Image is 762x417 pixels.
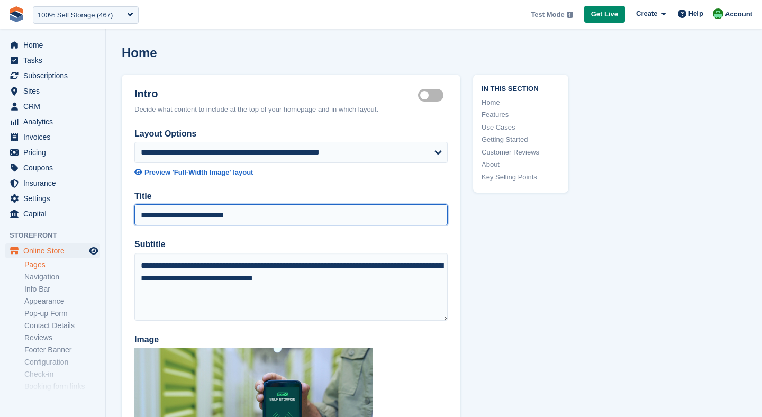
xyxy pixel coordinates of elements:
span: Settings [23,191,87,206]
label: Hero section active [418,95,448,96]
a: menu [5,84,100,98]
a: Footer Banner [24,345,100,355]
a: menu [5,53,100,68]
a: menu [5,206,100,221]
a: Booking form links [24,382,100,392]
a: menu [5,68,100,83]
a: menu [5,99,100,114]
a: Appearance [24,296,100,306]
span: Invoices [23,130,87,144]
a: About [482,159,560,170]
span: Insurance [23,176,87,191]
span: Capital [23,206,87,221]
span: Pricing [23,145,87,160]
a: menu [5,176,100,191]
span: Create [636,8,657,19]
span: Home [23,38,87,52]
img: Laura Carlisle [713,8,723,19]
label: Subtitle [134,238,448,251]
a: Navigation [24,272,100,282]
a: menu [5,130,100,144]
div: Decide what content to include at the top of your homepage and in which layout. [134,104,448,115]
label: Layout Options [134,128,448,140]
a: Pages [24,260,100,270]
a: Preview 'Full-Width Image' layout [134,167,448,178]
span: Analytics [23,114,87,129]
img: stora-icon-8386f47178a22dfd0bd8f6a31ec36ba5ce8667c1dd55bd0f319d3a0aa187defe.svg [8,6,24,22]
a: menu [5,191,100,206]
span: Help [688,8,703,19]
span: Coupons [23,160,87,175]
a: Home [482,97,560,108]
a: Configuration [24,357,100,367]
a: Key Selling Points [482,172,560,183]
span: Subscriptions [23,68,87,83]
img: icon-info-grey-7440780725fd019a000dd9b08b2336e03edf1995a4989e88bcd33f0948082b44.svg [567,12,573,18]
a: Preview store [87,244,100,257]
a: Contact Details [24,321,100,331]
label: Image [134,333,448,346]
a: Get Live [584,6,625,23]
a: menu [5,243,100,258]
a: Getting Started [482,134,560,145]
div: 100% Self Storage (467) [38,10,113,21]
div: Preview 'Full-Width Image' layout [144,167,253,178]
a: Reviews [24,333,100,343]
a: Use Cases [482,122,560,133]
span: Sites [23,84,87,98]
label: Title [134,190,448,203]
span: Test Mode [531,10,564,20]
a: menu [5,114,100,129]
span: Tasks [23,53,87,68]
span: Online Store [23,243,87,258]
span: CRM [23,99,87,114]
a: menu [5,160,100,175]
a: Check-in [24,369,100,379]
h2: Intro [134,87,418,100]
span: Storefront [10,230,105,241]
span: In this section [482,83,560,93]
h1: Home [122,46,157,60]
a: Pop-up Form [24,309,100,319]
a: Customer Reviews [482,147,560,158]
a: Info Bar [24,284,100,294]
span: Account [725,9,752,20]
a: Features [482,110,560,120]
a: menu [5,38,100,52]
span: Get Live [591,9,618,20]
a: menu [5,145,100,160]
